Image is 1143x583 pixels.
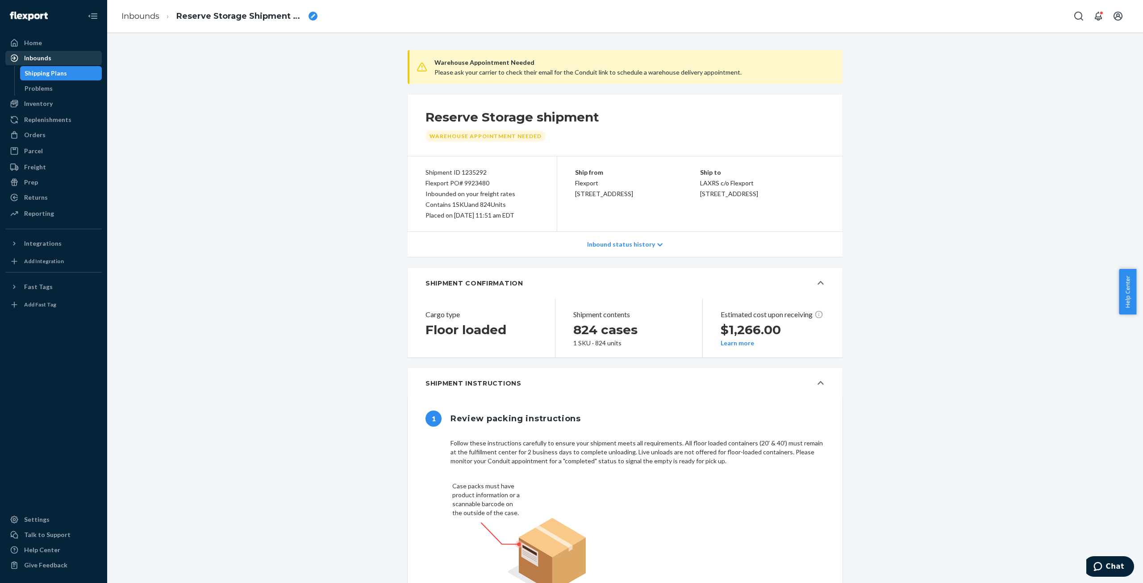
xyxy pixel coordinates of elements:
a: Inbounds [121,11,159,21]
a: Reporting [5,206,102,221]
div: Talk to Support [24,530,71,539]
div: Add Integration [24,257,64,265]
div: Freight [24,163,46,172]
h5: SHIPMENT CONFIRMATION [425,279,523,288]
button: Close Navigation [84,7,102,25]
div: 1 SKU · 824 units [573,340,677,347]
a: Inbounds [5,51,102,65]
a: Settings [5,512,102,527]
div: Settings [24,515,50,524]
div: Shipping Plans [25,69,67,78]
span: Reserve Storage Shipment STI14099140e4 [176,11,305,22]
a: Home [5,36,102,50]
button: Talk to Support [5,528,102,542]
h5: Shipment Instructions [425,379,521,388]
header: Shipment contents [573,309,677,320]
div: Orders [24,130,46,139]
button: Give Feedback [5,558,102,572]
span: 1 [425,411,442,427]
div: Placed on [DATE] 11:51 am EDT [425,210,539,221]
div: Integrations [24,239,62,248]
p: LAXRS c/o Flexport [700,178,825,189]
iframe: Opens a widget where you can chat to one of our agents [1086,556,1134,579]
a: Add Fast Tag [5,298,102,312]
div: Inbounds [24,54,51,63]
div: Contains 1 SKU and 824 Units [425,199,539,210]
h2: Floor loaded [425,322,530,338]
span: [STREET_ADDRESS] [700,190,758,197]
div: Shipment ID 1235292 [425,167,539,178]
h2: 824 cases [573,322,677,338]
div: Flexport PO# 9923480 [425,178,539,189]
div: Warehouse Appointment Needed [425,130,546,142]
button: SHIPMENT CONFIRMATION [408,268,843,298]
div: Parcel [24,147,43,155]
span: Warehouse Appointment Needed [434,57,832,68]
div: Help Center [24,545,60,554]
h2: $1,266.00 [721,322,825,338]
h1: Review packing instructions [451,409,581,428]
a: Problems [20,81,102,96]
div: Follow these instructions carefully to ensure your shipment meets all requirements. All floor loa... [451,439,825,466]
button: Shipment Instructions [408,368,843,398]
div: Problems [25,84,53,93]
button: Integrations [5,236,102,251]
p: Estimated cost upon receiving [721,309,825,320]
div: Reporting [24,209,54,218]
h2: Reserve Storage shipment [425,109,599,125]
a: Freight [5,160,102,174]
img: Flexport logo [10,12,48,21]
a: Prep [5,175,102,189]
button: Fast Tags [5,280,102,294]
header: Cargo type [425,309,530,320]
div: Prep [24,178,38,187]
div: Inventory [24,99,53,108]
a: Help Center [5,543,102,557]
div: Returns [24,193,48,202]
a: Parcel [5,144,102,158]
div: Replenishments [24,115,71,124]
button: Help Center [1119,269,1136,315]
button: Learn more [721,340,754,347]
div: Inbounded on your freight rates [425,189,539,199]
div: Fast Tags [24,282,53,291]
a: Add Integration [5,254,102,268]
a: Returns [5,190,102,205]
p: Ship to [700,167,825,178]
span: Please ask your carrier to check their email for the Conduit link to schedule a warehouse deliver... [434,68,742,76]
a: Replenishments [5,113,102,127]
a: Inventory [5,96,102,111]
a: Shipping Plans [20,66,102,80]
div: Home [24,38,42,47]
div: Add Fast Tag [24,301,56,308]
figcaption: Case packs must have product information or a scannable barcode on the outside of the case. [452,482,521,517]
button: Open notifications [1089,7,1107,25]
button: Open Search Box [1070,7,1088,25]
div: Give Feedback [24,561,67,570]
span: Flexport [STREET_ADDRESS] [575,179,633,197]
button: Open account menu [1109,7,1127,25]
ol: breadcrumbs [114,3,325,29]
a: Orders [5,128,102,142]
p: Ship from [575,167,700,178]
p: Inbound status history [587,240,655,249]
